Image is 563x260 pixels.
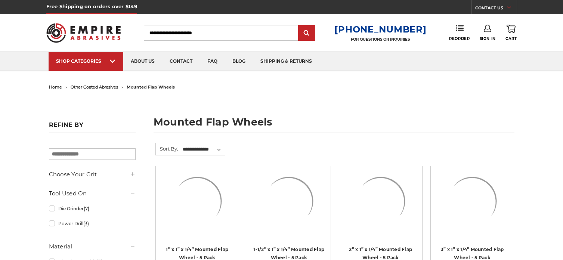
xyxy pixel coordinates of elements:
div: SHOP CATEGORIES [56,58,116,64]
a: Power Drill(3) [49,217,136,230]
span: Sign In [480,36,496,41]
h1: mounted flap wheels [154,117,514,133]
h5: Tool Used On [49,189,136,198]
a: [PHONE_NUMBER] [334,24,426,35]
a: shipping & returns [253,52,319,71]
a: Mounted flap wheel with 1/4" Shank [436,171,508,244]
img: 1” x 1” x 1/4” Mounted Flap Wheel - 5 Pack [167,171,227,231]
a: about us [123,52,162,71]
h5: Choose Your Grit [49,170,136,179]
span: Cart [505,36,517,41]
span: mounted flap wheels [127,84,175,90]
img: 1-1/2” x 1” x 1/4” Mounted Flap Wheel - 5 Pack [259,171,319,231]
span: (3) [83,221,89,226]
p: FOR QUESTIONS OR INQUIRIES [334,37,426,42]
a: contact [162,52,200,71]
a: home [49,84,62,90]
select: Sort By: [182,144,225,155]
img: 2” x 1” x 1/4” Mounted Flap Wheel - 5 Pack [351,171,411,231]
label: Sort By: [156,143,178,154]
span: Reorder [449,36,470,41]
span: (7) [84,206,89,211]
a: 2” x 1” x 1/4” Mounted Flap Wheel - 5 Pack [344,171,417,244]
a: 1-1/2” x 1” x 1/4” Mounted Flap Wheel - 5 Pack [253,171,325,244]
img: Empire Abrasives [46,18,121,47]
a: Reorder [449,25,470,41]
a: Die Grinder(7) [49,202,136,215]
a: Cart [505,25,517,41]
a: CONTACT US [475,4,517,14]
img: Mounted flap wheel with 1/4" Shank [442,171,502,231]
a: blog [225,52,253,71]
h5: Material [49,242,136,251]
a: 1” x 1” x 1/4” Mounted Flap Wheel - 5 Pack [161,171,233,244]
input: Submit [299,26,314,41]
h5: Refine by [49,121,136,133]
a: faq [200,52,225,71]
a: other coated abrasives [71,84,118,90]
